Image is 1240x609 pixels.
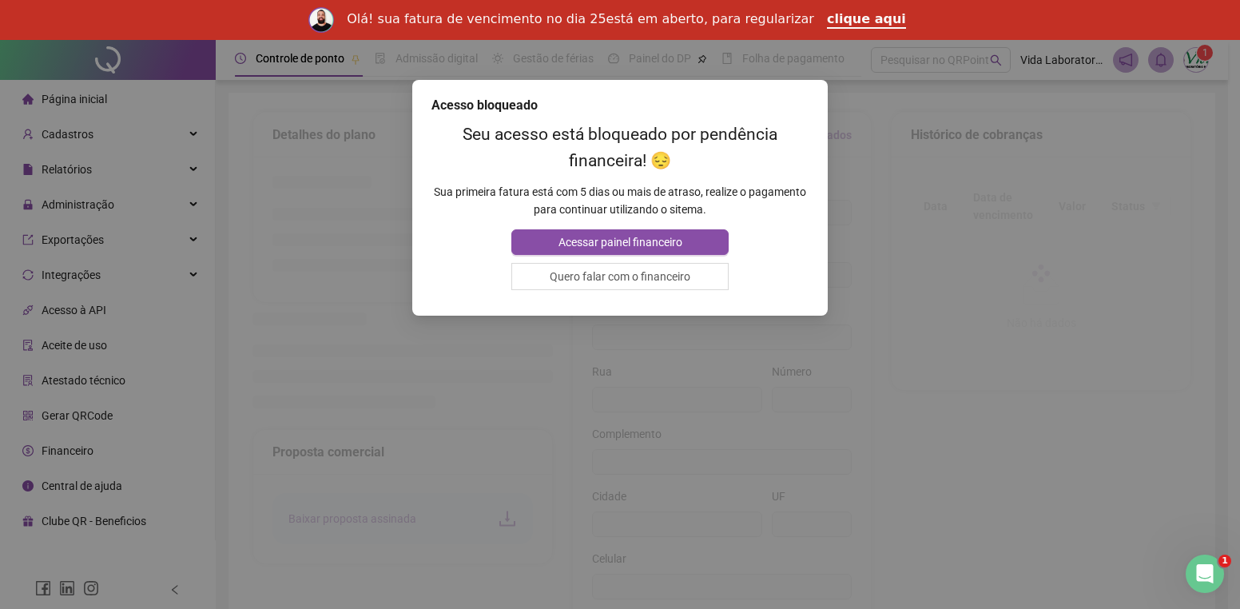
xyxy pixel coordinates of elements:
h2: Seu acesso está bloqueado por pendência financeira! 😔 [431,121,809,174]
button: Acessar painel financeiro [511,229,728,255]
a: clique aqui [827,11,906,29]
span: Acessar painel financeiro [558,233,682,251]
div: Acesso bloqueado [431,96,809,115]
img: Profile image for Rodolfo [308,7,334,33]
p: Sua primeira fatura está com 5 dias ou mais de atraso, realize o pagamento para continuar utiliza... [431,183,809,218]
iframe: Intercom live chat [1186,555,1224,593]
span: 1 [1218,555,1231,567]
div: Olá! sua fatura de vencimento no dia 25está em aberto, para regularizar [347,11,814,27]
button: Quero falar com o financeiro [511,263,728,290]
